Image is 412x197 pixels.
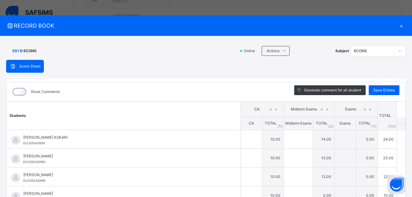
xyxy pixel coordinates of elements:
span: CA [245,106,268,112]
td: 23.00 [377,149,397,167]
td: 13.00 [313,149,334,167]
span: TOTAL [316,121,328,126]
span: ECONS [24,48,37,54]
td: 0.00 [356,149,377,167]
span: Save Entries [373,87,395,93]
span: ELC/2023/0493 [23,160,45,164]
span: RECORD BOOK [6,21,397,30]
span: Midterm Exams [288,106,319,112]
td: 0.00 [356,130,377,149]
th: TOTAL [377,102,397,130]
span: Exams [339,106,362,112]
span: [PERSON_NAME] [23,153,227,159]
span: / 10 [277,124,283,129]
span: SS1 B : [12,48,24,54]
span: CA [249,121,254,126]
span: [PERSON_NAME] [23,191,227,196]
span: [PERSON_NAME] KOKARI [23,135,227,140]
span: Actions [267,48,279,54]
div: × [397,21,406,30]
td: 22.00 [377,167,397,186]
td: 0.00 [356,167,377,186]
td: 10.00 [262,130,283,149]
span: Score Sheet [19,64,40,69]
span: Subject [335,48,349,54]
span: TOTAL [265,121,277,126]
span: Online [243,48,259,54]
span: Midterm Exams [285,121,311,126]
td: 10.00 [262,167,283,186]
img: default.svg [11,136,20,145]
td: 24.00 [377,130,397,149]
span: [PERSON_NAME] [23,172,227,178]
span: TOTAL [359,121,371,126]
span: /100 [388,124,396,129]
td: 12.00 [313,167,334,186]
span: Students [10,113,26,118]
td: 14.00 [313,130,334,149]
div: ECONS [354,48,395,54]
td: 10.00 [262,149,283,167]
span: ELC/2024/1000 [23,141,45,145]
button: Open asap [387,176,406,194]
span: ELC/2023/0494 [23,179,45,182]
span: / 20 [328,124,334,129]
span: Exams [340,121,351,126]
img: default.svg [11,154,20,164]
span: / 70 [371,124,377,129]
label: Show Comments [31,89,60,95]
span: Generate comment for all student [304,87,361,93]
img: default.svg [11,173,20,182]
